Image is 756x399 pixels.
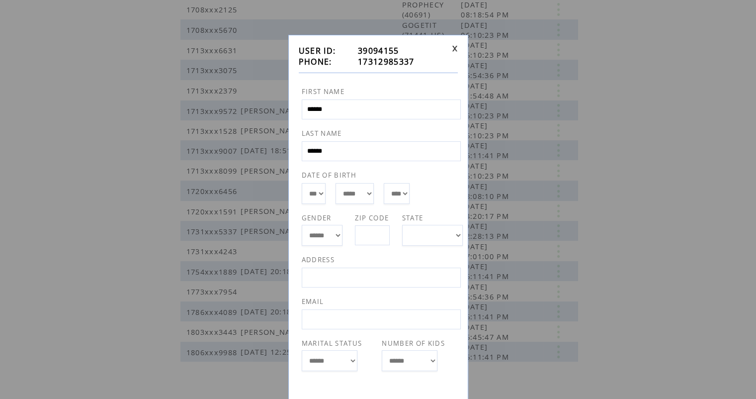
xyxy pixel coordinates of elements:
[302,297,324,306] span: EMAIL
[358,56,415,67] span: 17312985337
[355,213,389,222] span: ZIP CODE
[299,56,332,67] span: PHONE:
[302,87,344,96] span: FIRST NAME
[382,339,445,348] span: NUMBER OF KIDS
[302,171,356,180] span: DATE OF BIRTH
[402,213,423,222] span: STATE
[299,45,336,56] span: USER ID:
[302,129,342,138] span: LAST NAME
[358,45,399,56] span: 39094155
[302,339,362,348] span: MARITAL STATUS
[302,255,335,264] span: ADDRESS
[302,213,332,222] span: GENDER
